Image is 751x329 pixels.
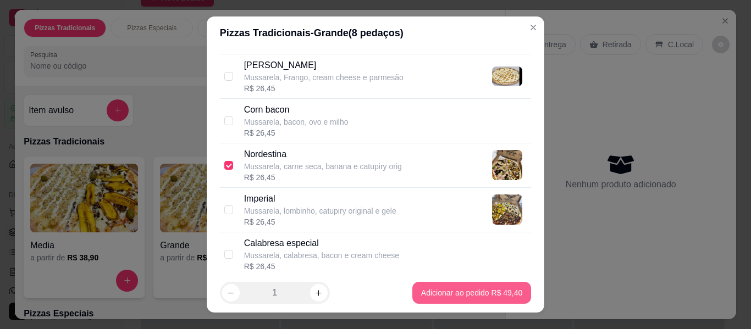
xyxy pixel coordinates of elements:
div: R$ 26,45 [244,261,399,272]
button: decrease-product-quantity [222,284,240,302]
div: Mussarela, calabresa, bacon e cream cheese [244,250,399,261]
button: increase-product-quantity [310,284,328,302]
img: product-image [492,194,522,225]
div: Imperial [244,192,396,205]
div: Calabresa especial [244,237,399,250]
div: Corn bacon [244,103,349,116]
img: product-image [492,150,522,180]
div: Nordestina [244,148,402,161]
button: Adicionar ao pedido R$ 49,40 [412,282,531,304]
div: R$ 26,45 [244,172,402,183]
div: Mussarela, lombinho, catupiry original e gele [244,205,396,216]
div: R$ 26,45 [244,216,396,227]
div: Mussarela, Frango, cream cheese e parmesão [244,72,404,83]
div: [PERSON_NAME] [244,59,404,72]
div: R$ 26,45 [244,83,404,94]
img: product-image [492,66,522,86]
div: Pizzas Tradicionais - Grande ( 8 pedaços) [220,25,532,41]
button: Close [524,19,542,36]
div: Mussarela, bacon, ovo e milho [244,116,349,127]
div: R$ 26,45 [244,127,349,138]
p: 1 [272,286,277,299]
div: Mussarela, carne seca, banana e catupiry orig [244,161,402,172]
